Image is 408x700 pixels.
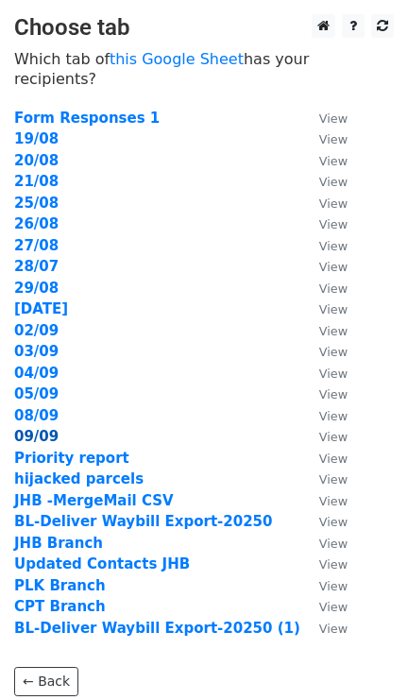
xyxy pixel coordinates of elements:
[300,577,348,594] a: View
[300,620,348,637] a: View
[300,428,348,445] a: View
[300,215,348,232] a: View
[14,385,59,402] a: 05/09
[319,472,348,487] small: View
[300,470,348,487] a: View
[319,600,348,614] small: View
[300,450,348,467] a: View
[319,494,348,508] small: View
[14,667,78,696] a: ← Back
[319,387,348,401] small: View
[14,215,59,232] a: 26/08
[300,555,348,572] a: View
[300,365,348,382] a: View
[110,50,244,68] a: this Google Sheet
[14,280,59,297] a: 29/08
[319,175,348,189] small: View
[300,407,348,424] a: View
[319,260,348,274] small: View
[300,152,348,169] a: View
[14,428,59,445] a: 09/09
[300,300,348,317] a: View
[319,345,348,359] small: View
[300,492,348,509] a: View
[14,407,59,424] a: 08/09
[14,49,394,89] p: Which tab of has your recipients?
[300,173,348,190] a: View
[300,258,348,275] a: View
[14,598,106,615] a: CPT Branch
[319,537,348,551] small: View
[300,385,348,402] a: View
[319,409,348,423] small: View
[14,450,129,467] a: Priority report
[14,195,59,212] a: 25/08
[319,302,348,316] small: View
[14,237,59,254] a: 27/08
[14,620,300,637] a: BL-Deliver Waybill Export-20250 (1)
[300,110,348,127] a: View
[314,609,408,700] iframe: Chat Widget
[14,513,272,530] strong: BL-Deliver Waybill Export-20250
[14,577,106,594] a: PLK Branch
[319,452,348,466] small: View
[319,430,348,444] small: View
[14,173,59,190] a: 21/08
[300,195,348,212] a: View
[14,322,59,339] a: 02/09
[300,513,348,530] a: View
[319,515,348,529] small: View
[14,130,59,147] a: 19/08
[319,367,348,381] small: View
[14,535,103,552] a: JHB Branch
[319,324,348,338] small: View
[14,110,160,127] a: Form Responses 1
[300,535,348,552] a: View
[319,217,348,231] small: View
[14,300,68,317] a: [DATE]
[300,598,348,615] a: View
[14,258,59,275] a: 28/07
[319,132,348,146] small: View
[300,322,348,339] a: View
[300,343,348,360] a: View
[14,343,59,360] a: 03/09
[14,492,174,509] a: JHB -MergeMail CSV
[14,470,144,487] a: hijacked parcels
[14,365,59,382] a: 04/09
[300,130,348,147] a: View
[319,579,348,593] small: View
[14,555,190,572] a: Updated Contacts JHB
[319,196,348,211] small: View
[14,14,394,42] h3: Choose tab
[319,111,348,126] small: View
[319,557,348,572] small: View
[319,282,348,296] small: View
[300,280,348,297] a: View
[319,154,348,168] small: View
[14,152,59,169] a: 20/08
[319,239,348,253] small: View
